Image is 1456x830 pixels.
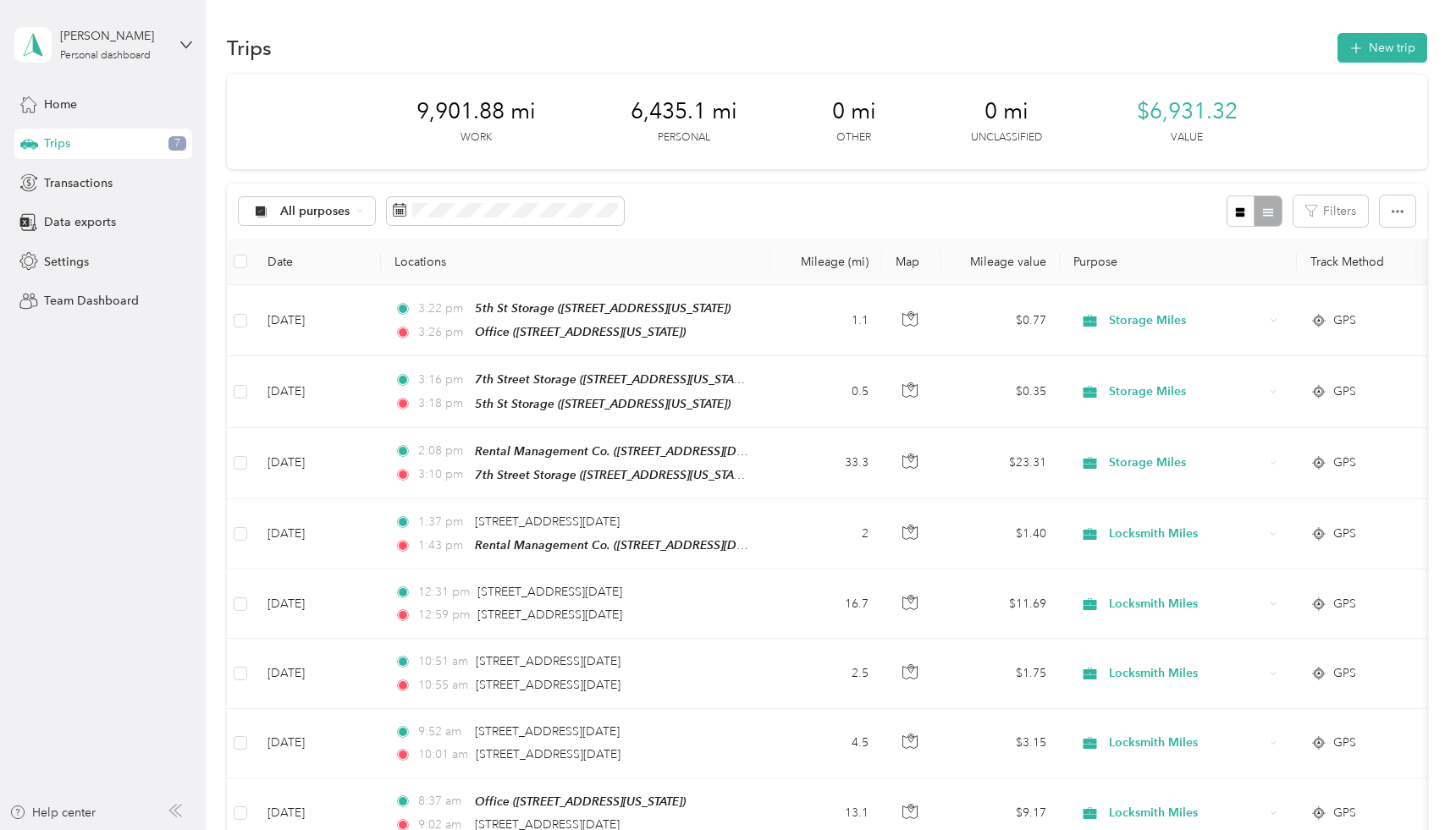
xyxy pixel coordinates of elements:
[418,652,468,671] span: 10:51 am
[1109,453,1264,472] span: Storage Miles
[941,428,1060,499] td: $23.31
[461,130,492,146] p: Work
[941,285,1060,356] td: $0.77
[1333,453,1356,472] span: GPS
[1333,804,1356,822] span: GPS
[1137,98,1238,125] span: $6,931.32
[254,639,381,708] td: [DATE]
[477,607,622,622] span: [STREET_ADDRESS][DATE]
[381,239,770,285] th: Locations
[1109,734,1264,752] span: Locksmith Miles
[971,130,1042,146] p: Unclassified
[418,745,468,764] span: 10:01 am
[60,51,151,61] div: Personal dashboard
[476,654,620,668] span: [STREET_ADDRESS][DATE]
[280,206,350,217] span: All purposes
[1333,595,1356,613] span: GPS
[1361,735,1456,830] iframe: Everlance-gr Chat Button Frame
[1333,382,1356,401] span: GPS
[418,606,470,624] span: 12:59 pm
[1109,804,1264,822] span: Locksmith Miles
[770,356,882,427] td: 0.5
[1333,664,1356,683] span: GPS
[1171,130,1203,146] p: Value
[60,27,166,45] div: [PERSON_NAME]
[941,569,1060,639] td: $11.69
[418,583,470,602] span: 12:31 pm
[475,514,620,529] span: [STREET_ADDRESS][DATE]
[418,371,466,389] span: 3:16 pm
[1337,33,1427,63] button: New trip
[1333,734,1356,752] span: GPS
[254,356,381,427] td: [DATE]
[941,499,1060,569] td: $1.40
[418,676,468,695] span: 10:55 am
[254,428,381,499] td: [DATE]
[941,709,1060,778] td: $3.15
[770,428,882,499] td: 33.3
[475,538,763,552] span: Rental Management Co. ([STREET_ADDRESS][DATE])
[941,639,1060,708] td: $1.75
[254,499,381,569] td: [DATE]
[770,639,882,708] td: 2.5
[418,465,466,484] span: 3:10 pm
[44,135,70,152] span: Trips
[1109,311,1264,330] span: Storage Miles
[770,709,882,778] td: 4.5
[418,442,466,460] span: 2:08 pm
[418,300,466,318] span: 3:22 pm
[1060,239,1297,285] th: Purpose
[477,585,622,599] span: [STREET_ADDRESS][DATE]
[1293,195,1368,227] button: Filters
[836,130,871,146] p: Other
[254,569,381,639] td: [DATE]
[770,285,882,356] td: 1.1
[941,239,1060,285] th: Mileage value
[254,239,381,285] th: Date
[44,213,116,231] span: Data exports
[416,98,536,125] span: 9,901.88 mi
[475,444,763,459] span: Rental Management Co. ([STREET_ADDRESS][DATE])
[44,253,89,271] span: Settings
[770,499,882,569] td: 2
[770,569,882,639] td: 16.7
[418,536,466,555] span: 1:43 pm
[475,372,753,387] span: 7th Street Storage ([STREET_ADDRESS][US_STATE])
[770,239,882,285] th: Mileage (mi)
[1109,382,1264,401] span: Storage Miles
[832,98,876,125] span: 0 mi
[475,397,731,410] span: 5th St Storage ([STREET_ADDRESS][US_STATE])
[941,356,1060,427] td: $0.35
[1297,239,1415,285] th: Track Method
[475,468,753,482] span: 7th Street Storage ([STREET_ADDRESS][US_STATE])
[882,239,941,285] th: Map
[418,723,466,741] span: 9:52 am
[1333,525,1356,543] span: GPS
[9,804,96,822] button: Help center
[476,747,620,761] span: [STREET_ADDRESS][DATE]
[1109,664,1264,683] span: Locksmith Miles
[418,394,466,413] span: 3:18 pm
[476,678,620,692] span: [STREET_ADDRESS][DATE]
[475,301,731,315] span: 5th St Storage ([STREET_ADDRESS][US_STATE])
[418,792,466,811] span: 8:37 am
[44,96,77,113] span: Home
[631,98,737,125] span: 6,435.1 mi
[1109,595,1264,613] span: Locksmith Miles
[227,39,272,57] h1: Trips
[418,323,466,342] span: 3:26 pm
[44,292,139,310] span: Team Dashboard
[1333,311,1356,330] span: GPS
[254,285,381,356] td: [DATE]
[254,709,381,778] td: [DATE]
[984,98,1029,125] span: 0 mi
[168,136,186,151] span: 7
[1109,525,1264,543] span: Locksmith Miles
[475,325,686,338] span: Office ([STREET_ADDRESS][US_STATE])
[475,724,620,739] span: [STREET_ADDRESS][DATE]
[658,130,710,146] p: Personal
[475,794,686,808] span: Office ([STREET_ADDRESS][US_STATE])
[418,513,466,531] span: 1:37 pm
[44,174,113,192] span: Transactions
